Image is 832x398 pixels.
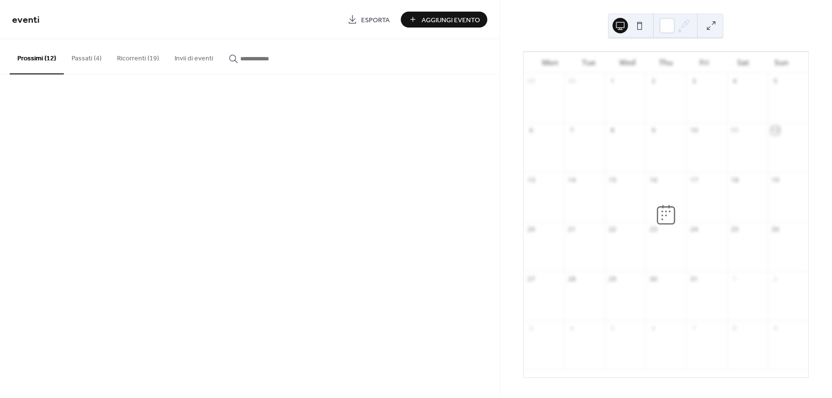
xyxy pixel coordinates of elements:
[771,274,780,283] div: 2
[771,126,780,135] div: 12
[730,175,739,184] div: 18
[762,52,801,73] div: Sun
[690,175,699,184] div: 17
[401,12,487,28] button: Aggiungi Evento
[568,175,576,184] div: 14
[531,52,570,73] div: Mon
[690,225,699,234] div: 24
[361,15,390,25] span: Esporta
[730,274,739,283] div: 1
[771,77,780,85] div: 5
[527,175,536,184] div: 13
[724,52,762,73] div: Sat
[649,324,657,333] div: 6
[771,225,780,234] div: 26
[649,225,657,234] div: 23
[730,225,739,234] div: 25
[649,175,657,184] div: 16
[608,77,617,85] div: 1
[568,324,576,333] div: 4
[608,324,617,333] div: 5
[685,52,724,73] div: Fri
[771,324,780,333] div: 9
[771,175,780,184] div: 19
[569,52,608,73] div: Tue
[109,39,167,73] button: Ricorrenti (19)
[422,15,480,25] span: Aggiungi Evento
[730,77,739,85] div: 4
[340,12,397,28] a: Esporta
[690,77,699,85] div: 3
[608,52,647,73] div: Wed
[64,39,109,73] button: Passati (4)
[690,324,699,333] div: 7
[527,274,536,283] div: 27
[568,274,576,283] div: 28
[568,225,576,234] div: 21
[608,175,617,184] div: 15
[167,39,221,73] button: Invii di eventi
[690,126,699,135] div: 10
[12,11,40,29] span: eventi
[649,77,657,85] div: 2
[690,274,699,283] div: 31
[568,77,576,85] div: 30
[649,126,657,135] div: 9
[10,39,64,74] button: Prossimi (12)
[730,324,739,333] div: 8
[527,324,536,333] div: 3
[568,126,576,135] div: 7
[649,274,657,283] div: 30
[527,225,536,234] div: 20
[608,225,617,234] div: 22
[527,126,536,135] div: 6
[646,52,685,73] div: Thu
[608,274,617,283] div: 29
[527,77,536,85] div: 29
[608,126,617,135] div: 8
[730,126,739,135] div: 11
